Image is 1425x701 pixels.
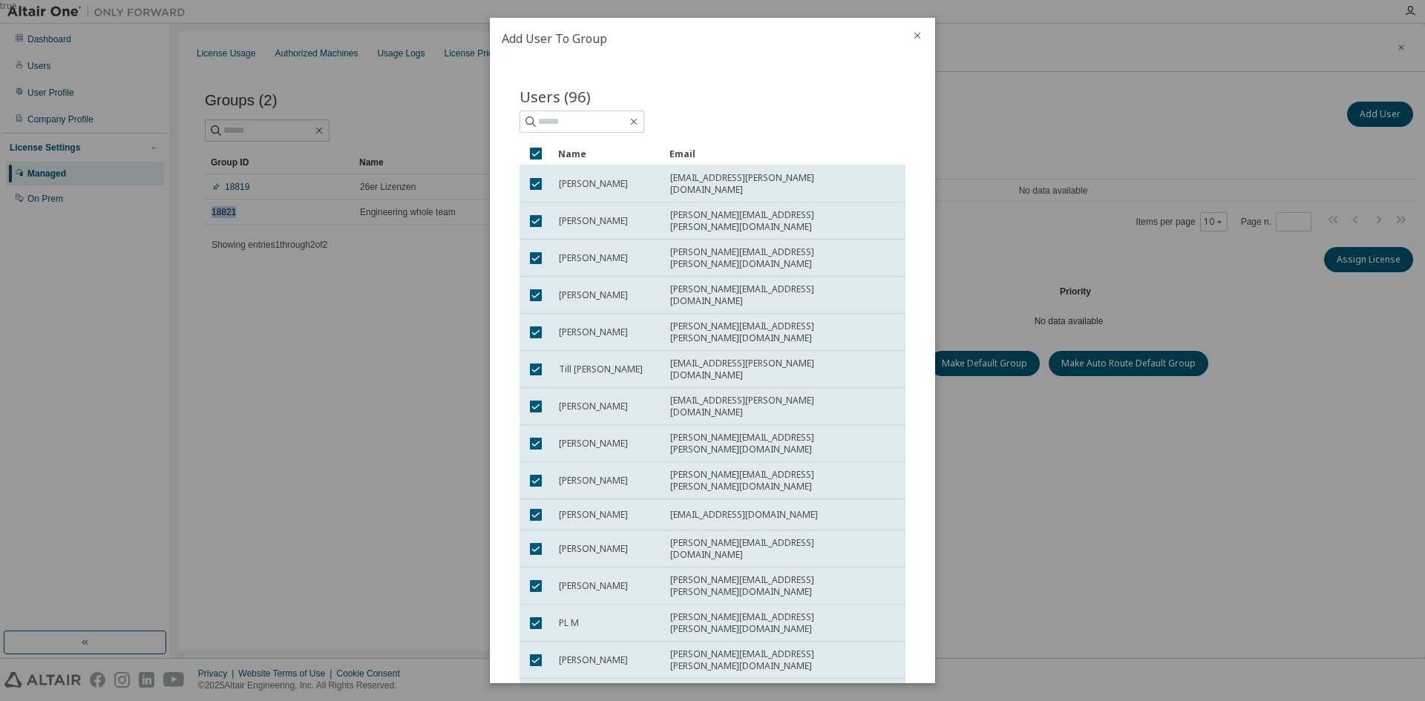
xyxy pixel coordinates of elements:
[911,30,923,42] button: close
[559,580,628,592] span: [PERSON_NAME]
[670,320,879,344] span: [PERSON_NAME][EMAIL_ADDRESS][PERSON_NAME][DOMAIN_NAME]
[559,215,628,227] span: [PERSON_NAME]
[670,358,879,381] span: [EMAIL_ADDRESS][PERSON_NAME][DOMAIN_NAME]
[670,209,879,233] span: [PERSON_NAME][EMAIL_ADDRESS][PERSON_NAME][DOMAIN_NAME]
[670,469,879,493] span: [PERSON_NAME][EMAIL_ADDRESS][PERSON_NAME][DOMAIN_NAME]
[669,142,880,165] div: Email
[670,574,879,598] span: [PERSON_NAME][EMAIL_ADDRESS][PERSON_NAME][DOMAIN_NAME]
[559,178,628,190] span: [PERSON_NAME]
[559,438,628,450] span: [PERSON_NAME]
[559,654,628,666] span: [PERSON_NAME]
[559,326,628,338] span: [PERSON_NAME]
[559,475,628,487] span: [PERSON_NAME]
[670,648,879,672] span: [PERSON_NAME][EMAIL_ADDRESS][PERSON_NAME][DOMAIN_NAME]
[520,86,591,107] span: Users (96)
[559,617,579,629] span: PL M
[670,395,879,418] span: [EMAIL_ADDRESS][PERSON_NAME][DOMAIN_NAME]
[670,172,879,196] span: [EMAIL_ADDRESS][PERSON_NAME][DOMAIN_NAME]
[670,432,879,455] span: [PERSON_NAME][EMAIL_ADDRESS][PERSON_NAME][DOMAIN_NAME]
[670,283,879,307] span: [PERSON_NAME][EMAIL_ADDRESS][DOMAIN_NAME]
[559,289,628,301] span: [PERSON_NAME]
[559,543,628,555] span: [PERSON_NAME]
[559,252,628,264] span: [PERSON_NAME]
[670,537,879,561] span: [PERSON_NAME][EMAIL_ADDRESS][DOMAIN_NAME]
[558,142,658,165] div: Name
[559,401,628,412] span: [PERSON_NAME]
[670,509,818,521] span: [EMAIL_ADDRESS][DOMAIN_NAME]
[490,18,900,59] h2: Add User To Group
[559,509,628,521] span: [PERSON_NAME]
[670,611,879,635] span: [PERSON_NAME][EMAIL_ADDRESS][PERSON_NAME][DOMAIN_NAME]
[670,246,879,270] span: [PERSON_NAME][EMAIL_ADDRESS][PERSON_NAME][DOMAIN_NAME]
[559,363,643,375] span: Till [PERSON_NAME]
